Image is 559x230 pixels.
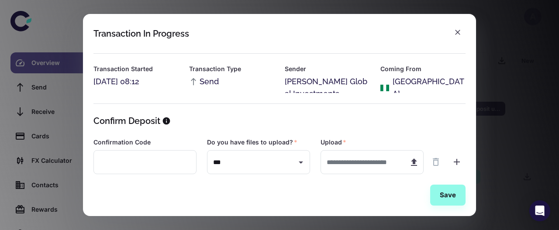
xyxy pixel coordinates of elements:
[189,76,219,88] span: Send
[321,138,346,147] label: Upload
[380,64,466,74] h6: Coming From
[189,64,274,74] h6: Transaction Type
[93,138,151,147] label: Confirmation Code
[93,76,179,88] div: [DATE] 08:12
[93,114,160,127] h5: Confirm Deposit
[393,76,466,100] div: [GEOGRAPHIC_DATA]
[529,200,550,221] div: Open Intercom Messenger
[285,64,370,74] h6: Sender
[93,28,189,39] div: Transaction In Progress
[285,76,370,100] div: [PERSON_NAME] Global Investments
[295,156,307,168] button: Open
[430,185,466,206] button: Save
[207,138,297,147] label: Do you have files to upload?
[93,64,179,74] h6: Transaction Started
